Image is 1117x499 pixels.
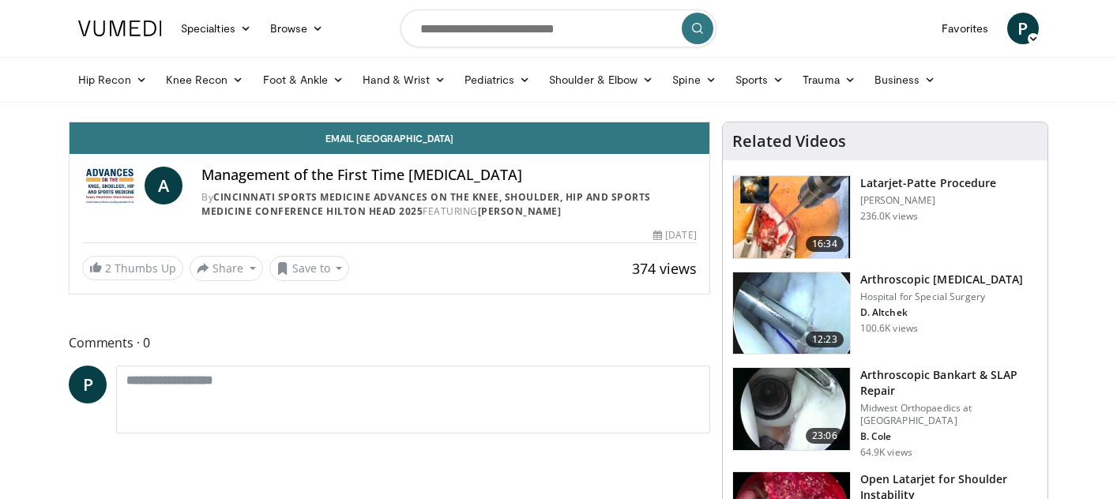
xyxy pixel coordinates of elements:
div: By FEATURING [201,190,697,219]
p: Hospital for Special Surgery [860,291,1024,303]
a: Email [GEOGRAPHIC_DATA] [70,122,709,154]
a: Browse [261,13,333,44]
a: Favorites [932,13,998,44]
a: Trauma [793,64,865,96]
a: Hand & Wrist [353,64,455,96]
a: 2 Thumbs Up [82,256,183,280]
p: 64.9K views [860,446,912,459]
span: 16:34 [806,236,844,252]
a: Shoulder & Elbow [540,64,663,96]
a: Hip Recon [69,64,156,96]
p: Midwest Orthopaedics at [GEOGRAPHIC_DATA] [860,402,1038,427]
button: Save to [269,256,350,281]
span: 23:06 [806,428,844,444]
p: [PERSON_NAME] [860,194,996,207]
a: Business [865,64,946,96]
a: [PERSON_NAME] [478,204,562,218]
div: [DATE] [653,228,696,242]
p: D. Altchek [860,306,1024,319]
h4: Management of the First Time [MEDICAL_DATA] [201,167,697,184]
a: P [1007,13,1039,44]
a: Foot & Ankle [254,64,354,96]
input: Search topics, interventions [401,9,716,47]
p: 100.6K views [860,322,918,335]
a: 12:23 Arthroscopic [MEDICAL_DATA] Hospital for Special Surgery D. Altchek 100.6K views [732,272,1038,355]
h4: Related Videos [732,132,846,151]
button: Share [190,256,263,281]
p: 236.0K views [860,210,918,223]
p: B. Cole [860,430,1038,443]
a: Knee Recon [156,64,254,96]
a: 16:34 Latarjet-Patte Procedure [PERSON_NAME] 236.0K views [732,175,1038,259]
a: Pediatrics [455,64,540,96]
h3: Latarjet-Patte Procedure [860,175,996,191]
img: 10039_3.png.150x105_q85_crop-smart_upscale.jpg [733,272,850,355]
img: Cincinnati Sports Medicine Advances on the Knee, Shoulder, Hip and Sports Medicine Conference Hil... [82,167,138,204]
h3: Arthroscopic [MEDICAL_DATA] [860,272,1024,287]
a: 23:06 Arthroscopic Bankart & SLAP Repair Midwest Orthopaedics at [GEOGRAPHIC_DATA] B. Cole 64.9K ... [732,367,1038,459]
a: A [145,167,182,204]
a: Specialties [171,13,261,44]
a: Spine [663,64,725,96]
img: cole_0_3.png.150x105_q85_crop-smart_upscale.jpg [733,368,850,450]
a: Cincinnati Sports Medicine Advances on the Knee, Shoulder, Hip and Sports Medicine Conference Hil... [201,190,651,218]
span: 2 [105,261,111,276]
span: Comments 0 [69,332,710,353]
a: P [69,366,107,403]
a: Sports [726,64,794,96]
img: 617583_3.png.150x105_q85_crop-smart_upscale.jpg [733,176,850,258]
span: 374 views [632,259,697,278]
h3: Arthroscopic Bankart & SLAP Repair [860,367,1038,399]
img: VuMedi Logo [78,21,162,36]
span: 12:23 [806,332,844,347]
